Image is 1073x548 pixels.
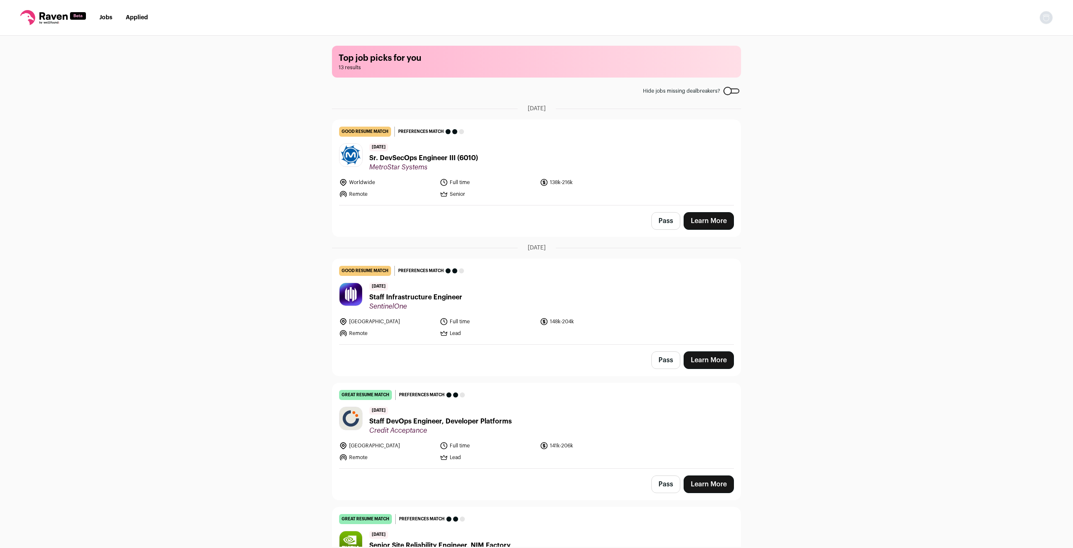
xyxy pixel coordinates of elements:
[369,426,512,435] span: Credit Acceptance
[440,442,535,450] li: Full time
[651,351,680,369] button: Pass
[684,351,734,369] a: Learn More
[332,383,741,468] a: great resume match Preferences match [DATE] Staff DevOps Engineer, Developer Platforms Credit Acc...
[369,531,388,539] span: [DATE]
[440,178,535,187] li: Full time
[1039,11,1053,24] img: nopic.png
[339,190,435,198] li: Remote
[540,442,635,450] li: 141k-206k
[369,407,388,415] span: [DATE]
[339,127,391,137] div: good resume match
[369,292,462,302] span: Staff Infrastructure Engineer
[369,283,388,291] span: [DATE]
[651,475,680,493] button: Pass
[369,163,478,171] span: MetroStar Systems
[1039,11,1053,24] button: Open dropdown
[399,515,445,523] span: Preferences match
[339,442,435,450] li: [GEOGRAPHIC_DATA]
[339,317,435,326] li: [GEOGRAPHIC_DATA]
[339,329,435,338] li: Remote
[339,52,734,64] h1: Top job picks for you
[643,88,720,94] span: Hide jobs missing dealbreakers?
[684,475,734,493] a: Learn More
[332,259,741,344] a: good resume match Preferences match [DATE] Staff Infrastructure Engineer SentinelOne [GEOGRAPHIC_...
[339,266,391,276] div: good resume match
[369,143,388,151] span: [DATE]
[369,416,512,426] span: Staff DevOps Engineer, Developer Platforms
[332,120,741,205] a: good resume match Preferences match [DATE] Sr. DevSecOps Engineer III (6010) MetroStar Systems Wo...
[540,317,635,326] li: 148k-204k
[340,283,362,306] img: 47e3db746404b207182d628ca280302b45c77b0518ae99832cb8eeabb9db49b6.jpg
[340,144,362,166] img: d201b6c7dd496167fa7bea769abe46c7019c6cbae7483402d035096c05bc86d0.jpg
[369,153,478,163] span: Sr. DevSecOps Engineer III (6010)
[440,190,535,198] li: Senior
[651,212,680,230] button: Pass
[528,104,546,113] span: [DATE]
[399,391,445,399] span: Preferences match
[528,244,546,252] span: [DATE]
[398,127,444,136] span: Preferences match
[440,317,535,326] li: Full time
[126,15,148,21] a: Applied
[339,514,392,524] div: great resume match
[684,212,734,230] a: Learn More
[339,64,734,71] span: 13 results
[369,302,462,311] span: SentinelOne
[99,15,112,21] a: Jobs
[398,267,444,275] span: Preferences match
[340,407,362,430] img: d48661dd830a212444724541b4ff73a7b42f80362d33616549fa313c25181f61.jpg
[339,178,435,187] li: Worldwide
[339,390,392,400] div: great resume match
[339,453,435,462] li: Remote
[440,453,535,462] li: Lead
[540,178,635,187] li: 138k-216k
[440,329,535,338] li: Lead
